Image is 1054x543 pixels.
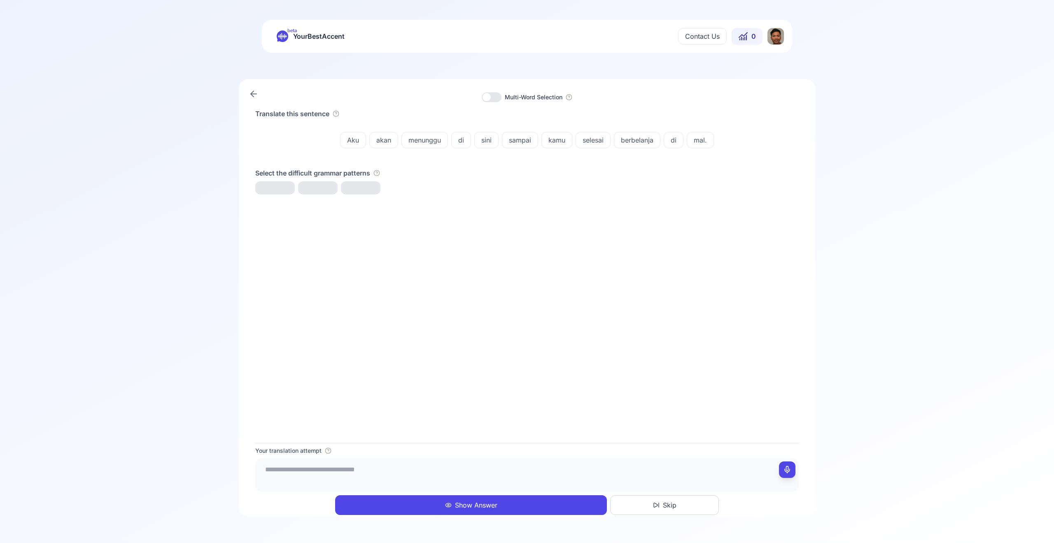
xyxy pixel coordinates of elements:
span: selesai [576,135,610,145]
button: sampai [502,132,538,148]
span: YourBestAccent [293,30,345,42]
button: Skip [610,495,719,515]
span: mal. [687,135,714,145]
span: akan [370,135,398,145]
span: beta [287,27,297,34]
a: betaYourBestAccent [270,30,351,42]
span: berbelanja [614,135,660,145]
button: di [664,132,683,148]
span: kamu [542,135,572,145]
h2: Translate this sentence [255,109,329,119]
button: Show Answer [335,495,607,515]
h4: Select the difficult grammar patterns [255,168,370,178]
button: berbelanja [614,132,660,148]
button: selesai [576,132,611,148]
button: akan [369,132,398,148]
span: sampai [502,135,538,145]
button: Multi-Word Selection [505,93,562,101]
button: Contact Us [678,28,727,44]
span: menunggu [402,135,448,145]
h4: Your translation attempt [255,447,322,455]
button: Aku [340,132,366,148]
span: 0 [751,31,756,41]
button: mal. [687,132,714,148]
span: Aku [340,135,366,145]
span: Skip [663,500,676,510]
button: sini [474,132,499,148]
button: di [451,132,471,148]
button: menunggu [401,132,448,148]
img: FA [767,28,784,44]
span: sini [475,135,498,145]
span: di [664,135,683,145]
button: 0 [732,28,763,44]
span: di [452,135,471,145]
button: kamu [541,132,572,148]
